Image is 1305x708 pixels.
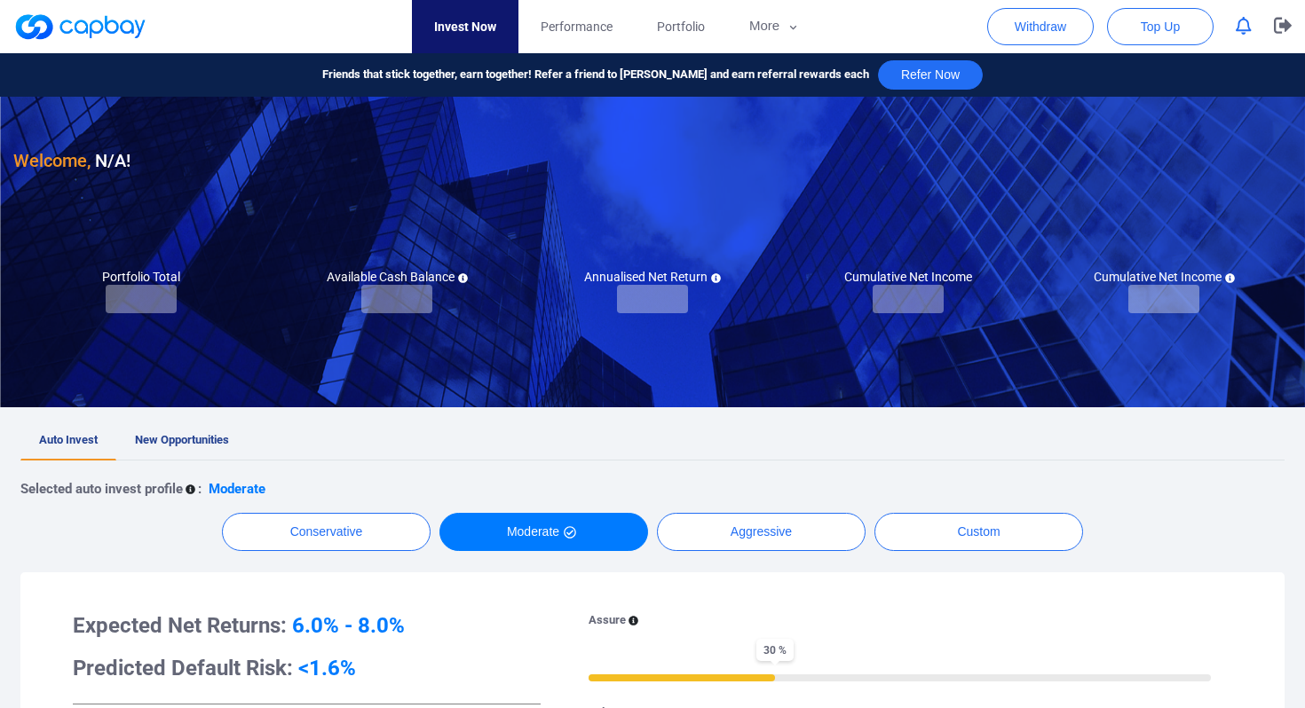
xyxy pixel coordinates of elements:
span: 6.0% - 8.0% [292,613,405,638]
span: Top Up [1141,18,1180,35]
button: Moderate [439,513,648,551]
h5: Portfolio Total [102,269,180,285]
h5: Cumulative Net Income [844,269,972,285]
button: Refer Now [878,60,983,90]
h5: Available Cash Balance [327,269,468,285]
button: Withdraw [987,8,1094,45]
button: Aggressive [657,513,866,551]
p: Selected auto invest profile [20,478,183,500]
span: Friends that stick together, earn together! Refer a friend to [PERSON_NAME] and earn referral rew... [322,66,869,84]
h3: N/A ! [13,146,130,175]
h5: Annualised Net Return [584,269,721,285]
span: Welcome, [13,150,91,171]
button: Conservative [222,513,431,551]
span: 30 % [756,639,794,661]
button: Custom [874,513,1083,551]
h3: Predicted Default Risk: [73,654,541,682]
span: <1.6% [298,656,356,680]
span: Portfolio [657,17,705,36]
span: New Opportunities [135,433,229,446]
span: Performance [541,17,613,36]
h3: Expected Net Returns: [73,611,541,640]
p: Assure [589,611,626,630]
button: Top Up [1107,8,1214,45]
span: Auto Invest [39,433,98,446]
p: : [198,478,202,500]
h5: Cumulative Net Income [1094,269,1235,285]
p: Moderate [209,478,265,500]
